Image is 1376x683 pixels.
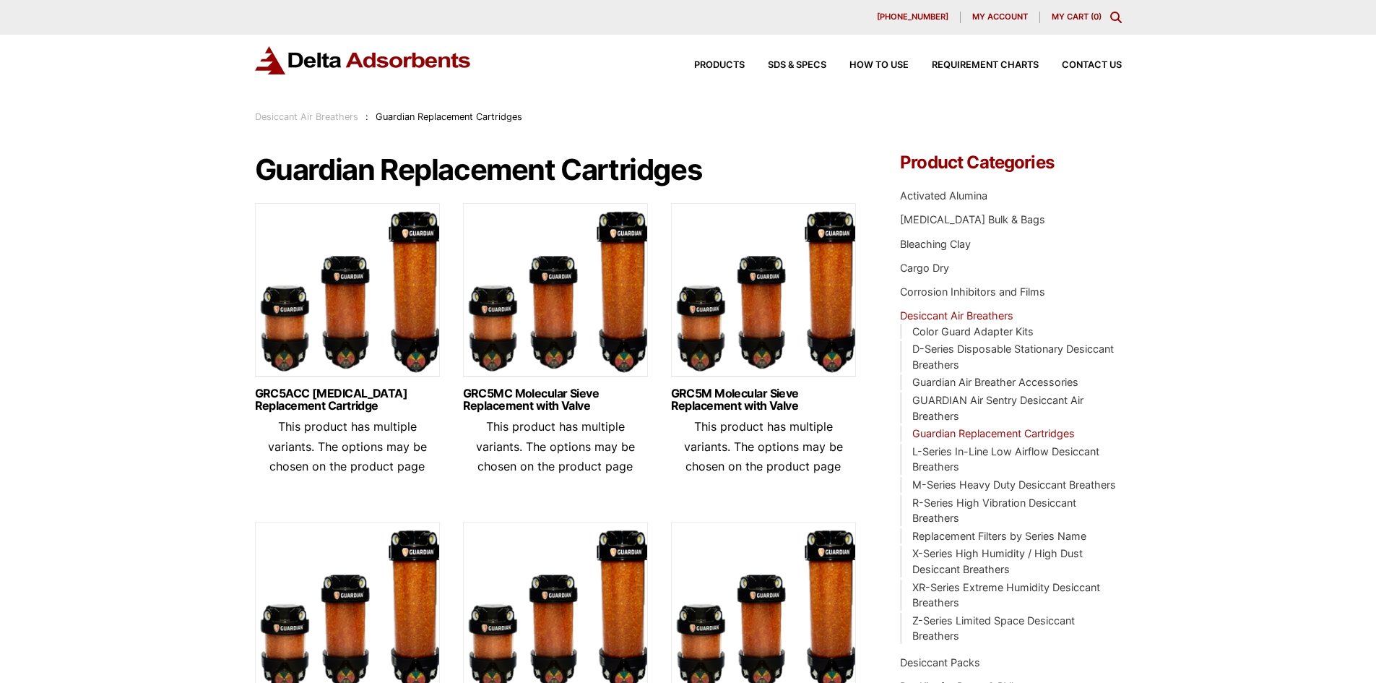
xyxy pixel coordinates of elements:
span: How to Use [849,61,909,70]
span: 0 [1094,12,1099,22]
span: Requirement Charts [932,61,1039,70]
a: Color Guard Adapter Kits [912,325,1034,338]
a: X-Series High Humidity / High Dust Desiccant Breathers [912,547,1083,575]
a: GRC5M Molecular Sieve Replacement with Valve [671,387,856,412]
a: GRC5MC Molecular Sieve Replacement with Valve [463,387,648,412]
a: Products [671,61,745,70]
a: M-Series Heavy Duty Desiccant Breathers [912,478,1116,491]
a: Requirement Charts [909,61,1039,70]
span: SDS & SPECS [768,61,826,70]
a: Replacement Filters by Series Name [912,530,1086,542]
a: XR-Series Extreme Humidity Desiccant Breathers [912,581,1100,609]
a: L-Series In-Line Low Airflow Desiccant Breathers [912,445,1099,473]
span: Contact Us [1062,61,1122,70]
span: My account [972,13,1028,21]
a: Z-Series Limited Space Desiccant Breathers [912,614,1075,643]
a: How to Use [826,61,909,70]
a: My Cart (0) [1052,12,1102,22]
a: Desiccant Packs [900,656,980,669]
a: Guardian Replacement Cartridges [912,427,1075,439]
span: This product has multiple variants. The options may be chosen on the product page [684,419,843,473]
a: Guardian Air Breather Accessories [912,376,1078,388]
span: Products [694,61,745,70]
a: Desiccant Air Breathers [255,111,358,122]
a: D-Series Disposable Stationary Desiccant Breathers [912,343,1114,371]
a: Bleaching Clay [900,238,971,250]
span: [PHONE_NUMBER] [877,13,948,21]
span: : [365,111,368,122]
a: [MEDICAL_DATA] Bulk & Bags [900,213,1045,225]
h4: Product Categories [900,154,1121,171]
a: GRC5ACC [MEDICAL_DATA] Replacement Cartridge [255,387,440,412]
a: R-Series High Vibration Desiccant Breathers [912,497,1076,525]
a: Activated Alumina [900,189,987,202]
a: SDS & SPECS [745,61,826,70]
a: [PHONE_NUMBER] [865,12,961,23]
img: Delta Adsorbents [255,46,472,74]
span: This product has multiple variants. The options may be chosen on the product page [268,419,427,473]
div: Toggle Modal Content [1110,12,1122,23]
span: This product has multiple variants. The options may be chosen on the product page [476,419,635,473]
h1: Guardian Replacement Cartridges [255,154,857,186]
a: My account [961,12,1040,23]
a: Cargo Dry [900,262,949,274]
a: Contact Us [1039,61,1122,70]
span: Guardian Replacement Cartridges [376,111,522,122]
a: Desiccant Air Breathers [900,309,1013,322]
a: Corrosion Inhibitors and Films [900,285,1045,298]
a: GUARDIAN Air Sentry Desiccant Air Breathers [912,394,1083,422]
